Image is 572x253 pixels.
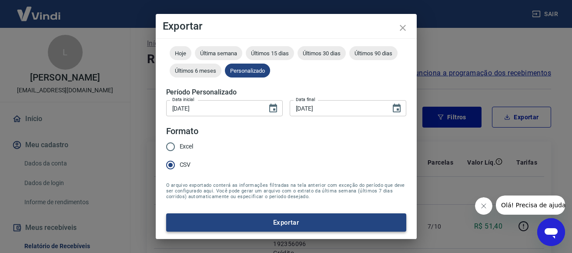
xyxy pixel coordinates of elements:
legend: Formato [166,125,199,138]
iframe: Mensagem da empresa [496,196,565,215]
span: Últimos 15 dias [246,50,294,57]
div: Últimos 30 dias [298,46,346,60]
button: Choose date, selected date is 23 de ago de 2025 [264,100,282,117]
span: Excel [180,142,194,151]
span: CSV [180,160,191,169]
span: Últimos 90 dias [349,50,398,57]
span: Última semana [195,50,242,57]
button: Choose date, selected date is 23 de ago de 2025 [388,100,405,117]
input: DD/MM/YYYY [290,100,385,116]
span: Olá! Precisa de ajuda? [5,6,73,13]
div: Últimos 6 meses [170,64,221,78]
div: Hoje [170,46,191,60]
div: Personalizado [225,64,270,78]
iframe: Botão para abrir a janela de mensagens [537,218,565,246]
div: Últimos 90 dias [349,46,398,60]
h5: Período Personalizado [166,88,406,97]
label: Data inicial [172,96,194,103]
h4: Exportar [163,21,410,31]
span: Últimos 6 meses [170,67,221,74]
label: Data final [296,96,315,103]
input: DD/MM/YYYY [166,100,261,116]
div: Última semana [195,46,242,60]
button: Exportar [166,213,406,232]
span: Personalizado [225,67,270,74]
span: Hoje [170,50,191,57]
div: Últimos 15 dias [246,46,294,60]
iframe: Fechar mensagem [475,197,492,215]
span: Últimos 30 dias [298,50,346,57]
span: O arquivo exportado conterá as informações filtradas na tela anterior com exceção do período que ... [166,182,406,199]
button: close [392,17,413,38]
